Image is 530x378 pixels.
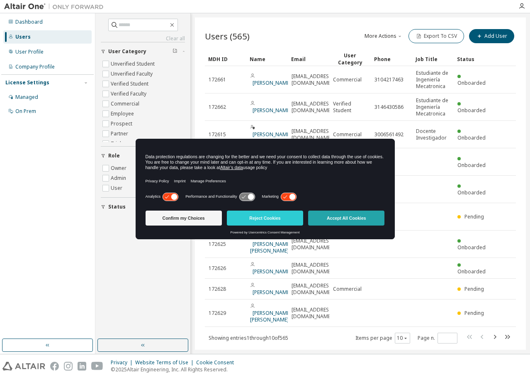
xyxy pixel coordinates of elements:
span: [EMAIL_ADDRESS][DOMAIN_NAME] [292,238,333,251]
span: Onboarded [457,107,486,114]
span: Pending [464,285,484,292]
label: Prospect [111,119,134,129]
label: User [111,183,124,193]
button: Role [101,147,185,165]
span: [EMAIL_ADDRESS][DOMAIN_NAME] [292,282,333,296]
a: Clear all [101,35,185,42]
span: [EMAIL_ADDRESS][DOMAIN_NAME] [292,262,333,275]
div: Status [457,52,492,66]
label: Admin [111,173,128,183]
button: Export To CSV [408,29,464,43]
div: Name [250,52,284,66]
button: More Actions [364,29,404,43]
span: Users (565) [205,30,250,42]
span: [EMAIL_ADDRESS][DOMAIN_NAME] [292,73,333,86]
a: [PERSON_NAME] [PERSON_NAME] [250,241,291,254]
span: Commercial [333,76,362,83]
span: Onboarded [457,162,486,169]
span: Showing entries 1 through 10 of 565 [209,334,288,341]
label: Unverified Faculty [111,69,154,79]
div: Privacy [111,359,135,366]
div: Email [291,52,326,66]
div: Job Title [416,52,450,66]
div: Dashboard [15,19,43,25]
span: Items per page [355,333,410,344]
span: Onboarded [457,268,486,275]
label: Unverified Student [111,59,156,69]
a: [PERSON_NAME] [253,79,291,86]
a: [PERSON_NAME] [PERSON_NAME] [250,131,291,145]
div: Website Terms of Use [135,359,196,366]
span: 172628 [209,286,226,292]
div: User Category [333,52,367,66]
span: Commercial [333,286,362,292]
div: Users [15,34,31,40]
img: Altair One [4,2,108,11]
span: Clear filter [173,48,177,55]
span: 172629 [209,310,226,317]
span: Estudiante de Ingeniería Mecatronica [416,70,450,90]
label: Partner [111,129,130,139]
span: 172626 [209,265,226,272]
span: Verified Student [333,101,367,114]
span: Role [108,152,120,159]
div: Company Profile [15,64,55,70]
span: Pending [464,213,484,220]
span: [EMAIL_ADDRESS][DOMAIN_NAME] [292,307,333,320]
div: Managed [15,94,38,101]
span: 172625 [209,241,226,248]
span: Estudiante de Ingeniería Mecatronica [416,97,450,117]
div: Cookie Consent [196,359,239,366]
img: instagram.svg [64,362,73,371]
label: Owner [111,163,128,173]
span: Commercial [333,131,362,138]
p: © 2025 Altair Engineering, Inc. All Rights Reserved. [111,366,239,373]
div: Phone [374,52,409,66]
label: Verified Student [111,79,150,89]
a: [PERSON_NAME] [253,268,291,275]
span: Onboarded [457,134,486,141]
button: User Category [101,42,185,61]
span: 3104217463 [374,76,404,83]
a: [PERSON_NAME] [253,289,291,296]
span: 3006561492 [374,131,404,138]
span: Onboarded [457,244,486,251]
img: linkedin.svg [78,362,86,371]
label: Employee [111,109,136,119]
span: 3146430586 [374,104,404,110]
span: 172662 [209,104,226,110]
span: Onboarded [457,79,486,86]
div: MDH ID [208,52,243,66]
span: Pending [464,309,484,317]
img: youtube.svg [91,362,103,371]
span: 172615 [209,131,226,138]
button: 10 [397,335,408,341]
span: User Category [108,48,146,55]
div: License Settings [5,79,49,86]
span: 172661 [209,76,226,83]
div: On Prem [15,108,36,115]
span: Docente Investigador [416,128,450,141]
button: Add User [469,29,514,43]
span: [EMAIL_ADDRESS][DOMAIN_NAME] [292,128,333,141]
span: [EMAIL_ADDRESS][DOMAIN_NAME] [292,101,333,114]
label: Trial [111,139,123,149]
img: altair_logo.svg [2,362,45,371]
img: facebook.svg [50,362,59,371]
label: Verified Faculty [111,89,148,99]
a: [PERSON_NAME] [253,107,291,114]
span: Status [108,204,126,210]
label: Commercial [111,99,141,109]
span: Page n. [418,333,457,344]
button: Status [101,198,185,216]
div: User Profile [15,49,44,55]
a: [PERSON_NAME] [PERSON_NAME] [250,309,291,323]
span: Onboarded [457,189,486,196]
